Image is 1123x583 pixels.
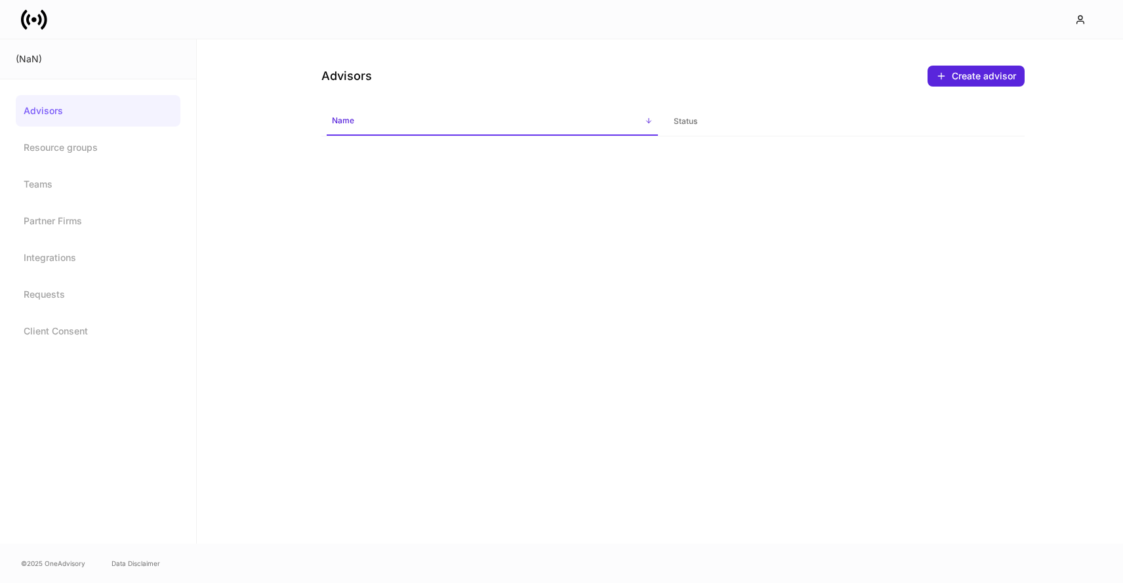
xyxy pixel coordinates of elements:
[952,70,1016,83] div: Create advisor
[21,558,85,569] span: © 2025 OneAdvisory
[327,108,658,136] span: Name
[16,242,180,273] a: Integrations
[16,205,180,237] a: Partner Firms
[16,95,180,127] a: Advisors
[16,315,180,347] a: Client Consent
[668,108,1000,135] span: Status
[674,115,697,127] h6: Status
[928,66,1025,87] button: Create advisor
[321,68,372,84] h4: Advisors
[332,114,354,127] h6: Name
[16,169,180,200] a: Teams
[112,558,160,569] a: Data Disclaimer
[16,52,180,66] div: (NaN)
[16,132,180,163] a: Resource groups
[16,279,180,310] a: Requests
